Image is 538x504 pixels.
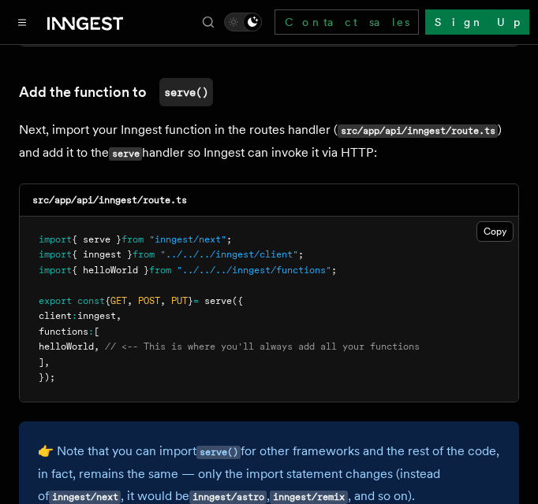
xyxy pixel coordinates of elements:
[160,249,298,260] span: "../../../inngest/client"
[39,310,72,321] span: client
[270,491,347,504] code: inngest/remix
[110,295,127,306] span: GET
[133,249,155,260] span: from
[149,265,171,276] span: from
[171,295,188,306] span: PUT
[425,9,529,35] a: Sign Up
[232,295,243,306] span: ({
[138,295,160,306] span: POST
[44,357,50,368] span: ,
[94,341,99,352] span: ,
[32,195,187,206] code: src/app/api/inngest/route.ts
[19,78,213,106] a: Add the function toserve()
[13,13,32,31] button: Toggle navigation
[72,265,149,276] span: { helloWorld }
[39,295,72,306] span: export
[39,357,44,368] span: ]
[188,295,193,306] span: }
[275,9,419,35] a: Contact sales
[204,295,232,306] span: serve
[77,310,116,321] span: inngest
[88,326,94,337] span: :
[39,249,72,260] span: import
[193,295,199,306] span: =
[199,13,218,31] button: Find something...
[149,234,226,245] span: "inngest/next"
[121,234,144,245] span: from
[49,491,121,504] code: inngest/next
[72,234,121,245] span: { serve }
[159,78,213,106] code: serve()
[39,372,55,383] span: });
[19,119,519,165] p: Next, import your Inngest function in the routes handler ( ) and add it to the handler so Inngest...
[39,341,94,352] span: helloWorld
[39,234,72,245] span: import
[105,295,110,306] span: {
[127,295,133,306] span: ,
[116,310,121,321] span: ,
[109,147,142,161] code: serve
[105,341,420,352] span: // <-- This is where you'll always add all your functions
[189,491,267,504] code: inngest/astro
[338,124,498,138] code: src/app/api/inngest/route.ts
[331,265,337,276] span: ;
[196,443,241,458] a: serve()
[72,310,77,321] span: :
[196,446,241,459] code: serve()
[226,234,232,245] span: ;
[224,13,262,31] button: Toggle dark mode
[39,326,88,337] span: functions
[177,265,331,276] span: "../../../inngest/functions"
[72,249,133,260] span: { inngest }
[39,265,72,276] span: import
[160,295,166,306] span: ,
[77,295,105,306] span: const
[476,221,514,242] button: Copy
[94,326,99,337] span: [
[298,249,304,260] span: ;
